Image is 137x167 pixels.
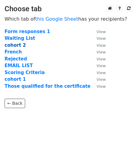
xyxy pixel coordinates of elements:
[5,29,50,34] a: Form responses 1
[91,29,106,34] a: View
[5,36,35,41] a: Waiting List
[91,83,106,89] a: View
[97,43,106,48] small: View
[97,63,106,68] small: View
[5,99,25,108] a: ← Back
[35,16,78,22] a: this Google Sheet
[97,84,106,89] small: View
[97,50,106,54] small: View
[107,138,137,167] iframe: Chat Widget
[5,70,45,75] a: Scoring Criteria
[91,70,106,75] a: View
[97,70,106,75] small: View
[5,77,26,82] a: cohort 1
[97,77,106,82] small: View
[91,49,106,55] a: View
[5,83,91,89] a: Those qualified for the certificate
[91,63,106,68] a: View
[5,43,26,48] a: cohort 2
[5,16,132,22] p: Which tab of has your recipients?
[5,5,132,13] h3: Choose tab
[97,36,106,41] small: View
[97,29,106,34] small: View
[91,77,106,82] a: View
[5,63,33,68] a: EMAIL LIST
[91,43,106,48] a: View
[91,56,106,62] a: View
[5,56,27,62] a: Rejected
[91,36,106,41] a: View
[97,57,106,61] small: View
[5,49,22,55] a: French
